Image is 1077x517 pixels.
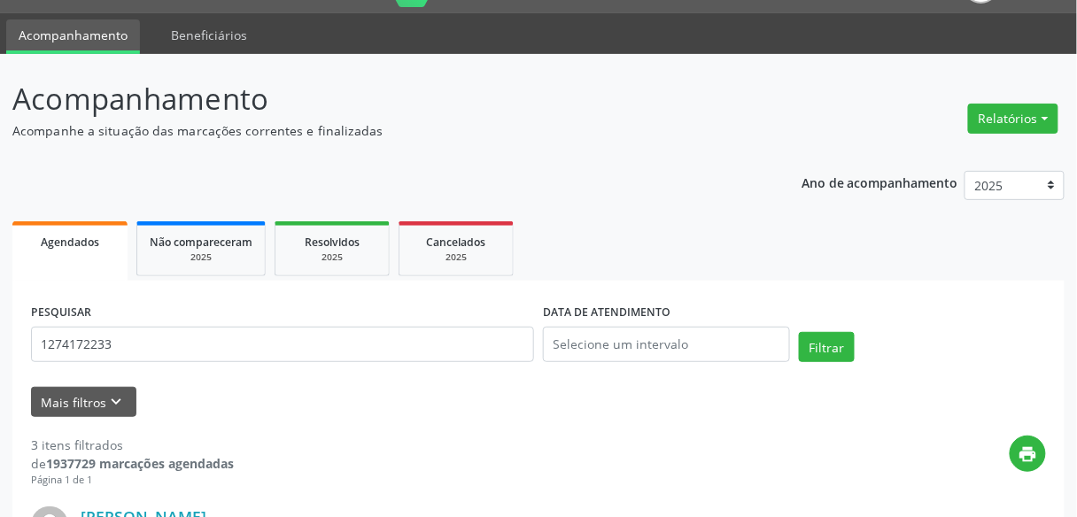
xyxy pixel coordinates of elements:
a: Acompanhamento [6,19,140,54]
i: keyboard_arrow_down [107,392,127,412]
span: Não compareceram [150,235,252,250]
input: Selecione um intervalo [543,327,790,362]
button: Mais filtroskeyboard_arrow_down [31,387,136,418]
label: PESQUISAR [31,299,91,327]
button: Filtrar [799,332,855,362]
p: Acompanhe a situação das marcações correntes e finalizadas [12,121,749,140]
div: 2025 [150,251,252,264]
label: DATA DE ATENDIMENTO [543,299,670,327]
div: 2025 [412,251,500,264]
strong: 1937729 marcações agendadas [46,455,234,472]
input: Nome, código do beneficiário ou CPF [31,327,534,362]
a: Beneficiários [159,19,260,50]
button: print [1010,436,1046,472]
div: de [31,454,234,473]
div: Página 1 de 1 [31,473,234,488]
span: Cancelados [427,235,486,250]
p: Ano de acompanhamento [802,171,958,193]
p: Acompanhamento [12,77,749,121]
button: Relatórios [968,104,1058,134]
span: Resolvidos [305,235,360,250]
div: 2025 [288,251,376,264]
span: Agendados [41,235,99,250]
i: print [1019,444,1038,464]
div: 3 itens filtrados [31,436,234,454]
